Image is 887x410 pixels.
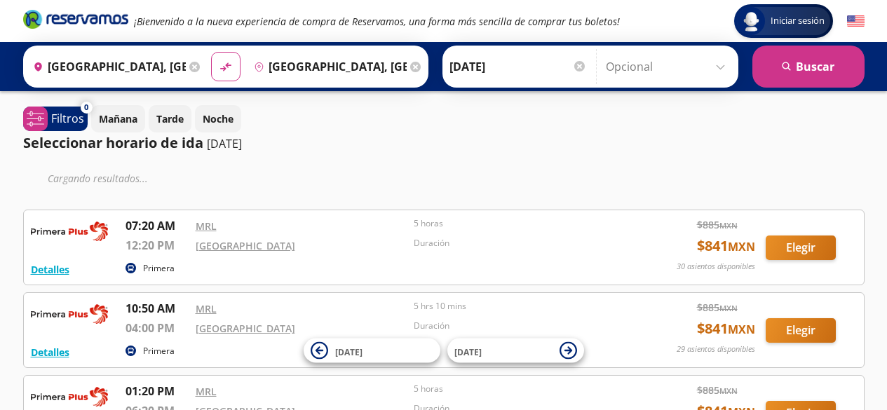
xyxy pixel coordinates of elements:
[677,343,755,355] p: 29 asientos disponibles
[48,172,148,185] em: Cargando resultados ...
[23,8,128,29] i: Brand Logo
[606,49,731,84] input: Opcional
[697,318,755,339] span: $ 841
[196,385,217,398] a: MRL
[126,217,189,234] p: 07:20 AM
[728,239,755,254] small: MXN
[23,132,203,153] p: Seleccionar horario de ida
[414,217,625,230] p: 5 horas
[449,49,587,84] input: Elegir Fecha
[126,320,189,336] p: 04:00 PM
[23,107,88,131] button: 0Filtros
[31,217,108,245] img: RESERVAMOS
[719,385,738,396] small: MXN
[677,261,755,273] p: 30 asientos disponibles
[31,262,69,277] button: Detalles
[27,49,186,84] input: Buscar Origen
[196,239,295,252] a: [GEOGRAPHIC_DATA]
[847,13,865,30] button: English
[335,346,363,357] span: [DATE]
[447,339,584,363] button: [DATE]
[31,300,108,328] img: RESERVAMOS
[143,262,175,275] p: Primera
[719,220,738,231] small: MXN
[454,346,482,357] span: [DATE]
[414,383,625,395] p: 5 horas
[23,8,128,34] a: Brand Logo
[697,300,738,315] span: $ 885
[91,105,145,132] button: Mañana
[149,105,191,132] button: Tarde
[156,111,184,126] p: Tarde
[752,46,865,88] button: Buscar
[719,303,738,313] small: MXN
[697,235,755,257] span: $ 841
[728,322,755,337] small: MXN
[697,217,738,232] span: $ 885
[99,111,137,126] p: Mañana
[126,237,189,254] p: 12:20 PM
[196,322,295,335] a: [GEOGRAPHIC_DATA]
[195,105,241,132] button: Noche
[51,110,84,127] p: Filtros
[414,320,625,332] p: Duración
[31,345,69,360] button: Detalles
[207,135,242,152] p: [DATE]
[414,237,625,250] p: Duración
[766,318,836,343] button: Elegir
[196,302,217,315] a: MRL
[304,339,440,363] button: [DATE]
[414,300,625,313] p: 5 hrs 10 mins
[203,111,233,126] p: Noche
[766,235,836,260] button: Elegir
[697,383,738,397] span: $ 885
[248,49,407,84] input: Buscar Destino
[126,300,189,317] p: 10:50 AM
[84,102,88,114] span: 0
[126,383,189,399] p: 01:20 PM
[143,345,175,357] p: Primera
[765,14,830,28] span: Iniciar sesión
[196,219,217,233] a: MRL
[134,15,620,28] em: ¡Bienvenido a la nueva experiencia de compra de Reservamos, una forma más sencilla de comprar tus...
